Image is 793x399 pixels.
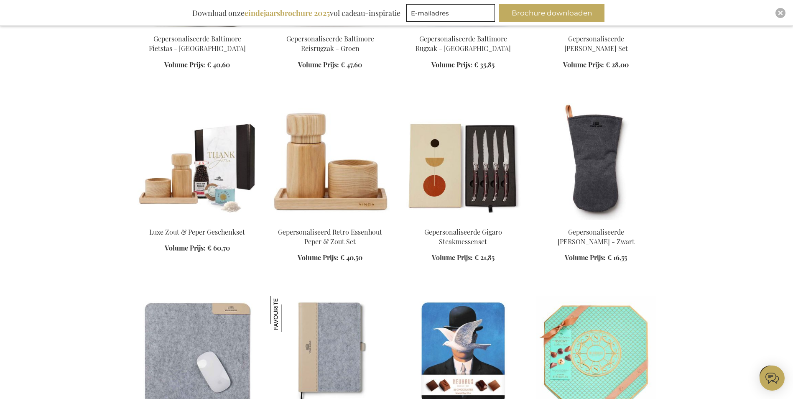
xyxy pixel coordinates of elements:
[565,253,606,262] span: Volume Prijs:
[778,10,783,15] img: Close
[270,217,390,225] a: Gepersonaliseerd Retro Ashwood Peper & Zout Set
[403,24,523,32] a: Personalised Baltimore Backpack - Black
[474,253,495,262] span: € 21,85
[536,217,656,225] a: Personalised Asado Oven Mit - Black
[138,24,257,32] a: Personalised Baltimore Bike Bag - Black
[138,103,257,220] img: Salt & Pepper Perfection Gift Box
[403,103,523,220] img: Personalised Gigaro Meat Knives
[164,60,205,69] span: Volume Prijs:
[270,24,390,32] a: Personalised Baltimore Travel Backpack - Green
[474,60,495,69] span: € 35,85
[149,228,245,236] a: Luxe Zout & Peper Geschenkset
[207,60,230,69] span: € 40,60
[286,34,374,53] a: Gepersonaliseerde Baltimore Reisrugzak - Groen
[164,60,230,70] a: Volume Prijs: € 40,60
[760,366,785,391] iframe: belco-activator-frame
[424,228,502,246] a: Gepersonaliseerde Gigaro Steakmessenset
[406,4,495,22] input: E-mailadres
[189,4,404,22] div: Download onze vol cadeau-inspiratie
[341,60,362,69] span: € 47,60
[278,228,382,246] a: Gepersonaliseerd Retro Essenhout Peper & Zout Set
[406,4,497,24] form: marketing offers and promotions
[606,60,629,69] span: € 28,00
[432,253,495,263] a: Volume Prijs: € 21,85
[403,217,523,225] a: Personalised Gigaro Meat Knives
[298,253,362,263] a: Volume Prijs: € 40,50
[165,243,230,253] a: Volume Prijs: € 60,70
[564,34,628,53] a: Gepersonaliseerde [PERSON_NAME] Set
[431,60,472,69] span: Volume Prijs:
[298,253,339,262] span: Volume Prijs:
[207,243,230,252] span: € 60,70
[536,24,656,32] a: Gepersonaliseerde Nomimono Tapas Set
[536,103,656,220] img: Personalised Asado Oven Mit - Black
[270,103,390,220] img: Gepersonaliseerd Retro Ashwood Peper & Zout Set
[499,4,604,22] button: Brochure downloaden
[563,60,604,69] span: Volume Prijs:
[298,60,339,69] span: Volume Prijs:
[563,60,629,70] a: Volume Prijs: € 28,00
[165,243,206,252] span: Volume Prijs:
[298,60,362,70] a: Volume Prijs: € 47,60
[431,60,495,70] a: Volume Prijs: € 35,85
[245,8,330,18] b: eindejaarsbrochure 2025
[558,228,635,246] a: Gepersonaliseerde [PERSON_NAME] - Zwart
[138,217,257,225] a: Salt & Pepper Perfection Gift Box
[340,253,362,262] span: € 40,50
[565,253,627,263] a: Volume Prijs: € 16,55
[432,253,473,262] span: Volume Prijs:
[149,34,246,53] a: Gepersonaliseerde Baltimore Fietstas - [GEOGRAPHIC_DATA]
[775,8,785,18] div: Close
[270,296,306,332] img: Gepersonaliseerd Gerecycleerd Notitieboek Van Vilt - Grijs
[607,253,627,262] span: € 16,55
[416,34,511,53] a: Gepersonaliseerde Baltimore Rugzak - [GEOGRAPHIC_DATA]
